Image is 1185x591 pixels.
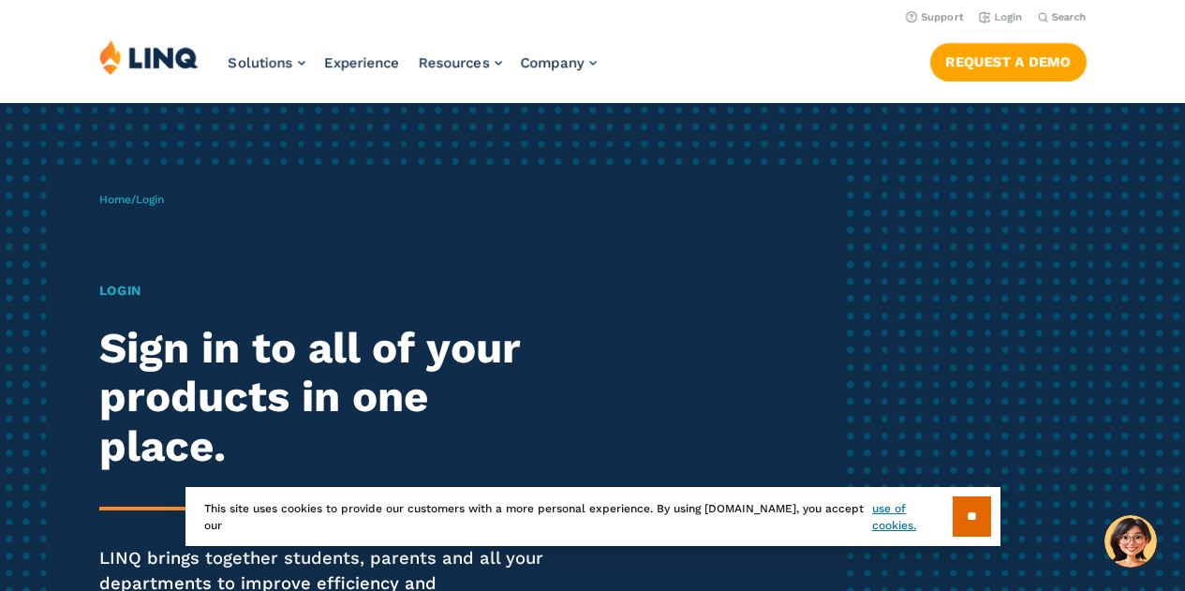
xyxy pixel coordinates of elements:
h2: Sign in to all of your products in one place. [99,324,555,472]
nav: Button Navigation [930,39,1087,81]
a: Company [521,54,597,71]
a: Request a Demo [930,43,1087,81]
h1: Login [99,281,555,301]
span: Solutions [229,54,293,71]
span: Search [1052,11,1087,23]
a: Home [99,193,131,206]
div: This site uses cookies to provide our customers with a more personal experience. By using [DOMAIN... [185,487,1000,546]
span: Company [521,54,585,71]
a: Experience [324,54,400,71]
a: Support [906,11,964,23]
span: Login [136,193,164,206]
button: Hello, have a question? Let’s chat. [1104,515,1157,568]
a: use of cookies. [872,500,952,534]
a: Solutions [229,54,305,71]
a: Resources [419,54,502,71]
span: Resources [419,54,490,71]
nav: Primary Navigation [229,39,597,101]
img: LINQ | K‑12 Software [99,39,199,75]
a: Login [979,11,1023,23]
span: / [99,193,164,206]
button: Open Search Bar [1038,10,1087,24]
